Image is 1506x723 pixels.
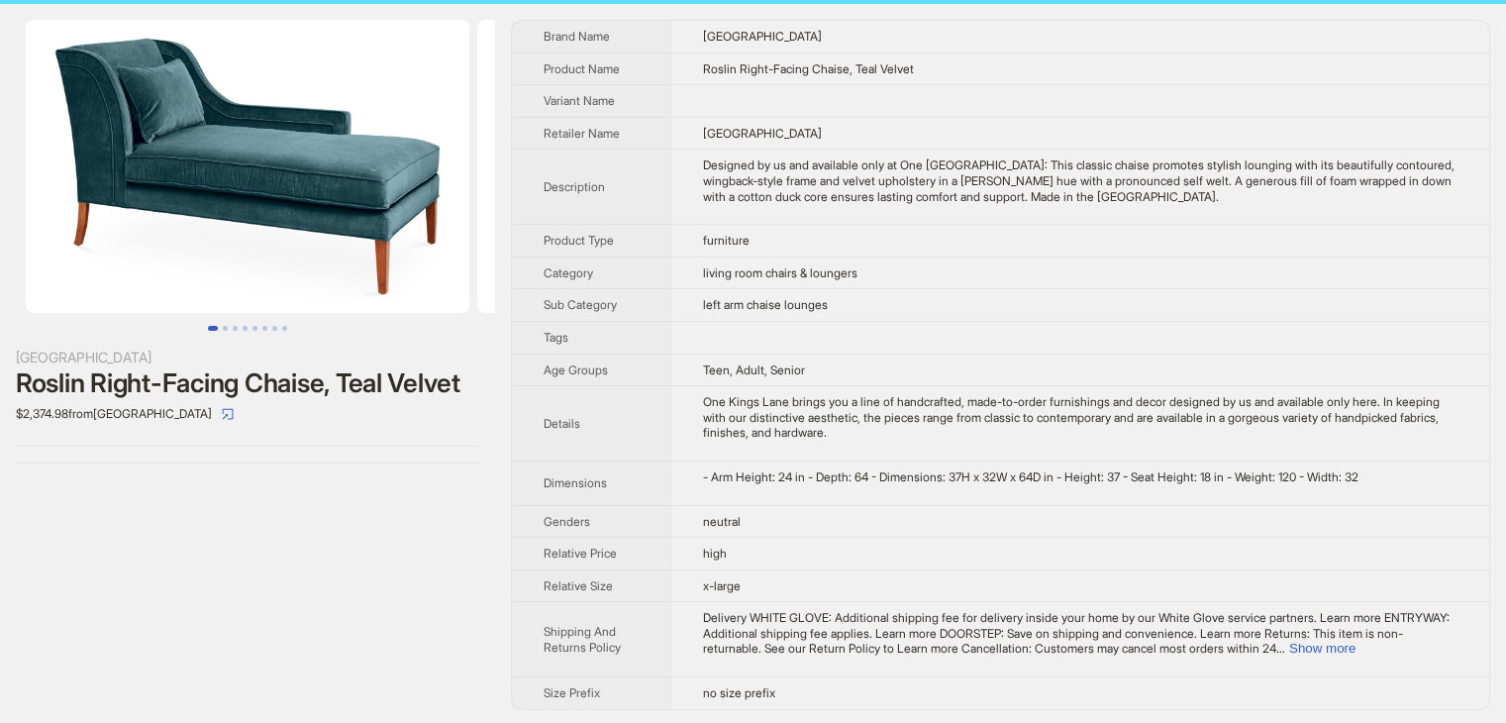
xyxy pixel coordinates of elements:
span: Delivery WHITE GLOVE: Additional shipping fee for delivery inside your home by our White Glove se... [703,610,1450,656]
img: Roslin Right-Facing Chaise, Teal Velvet image 1 [26,20,469,313]
div: - Arm Height: 24 in - Depth: 64 - Dimensions: 37H x 32W x 64D in - Height: 37 - Seat Height: 18 i... [703,469,1457,485]
span: Relative Price [544,546,617,561]
span: Variant Name [544,93,615,108]
span: Category [544,265,593,280]
button: Go to slide 6 [262,326,267,331]
span: Shipping And Returns Policy [544,624,621,655]
span: high [703,546,727,561]
span: Brand Name [544,29,610,44]
span: left arm chaise lounges [703,297,828,312]
div: [GEOGRAPHIC_DATA] [16,347,479,368]
button: Expand [1289,641,1355,656]
span: Age Groups [544,362,608,377]
button: Go to slide 5 [252,326,257,331]
span: select [222,408,234,420]
div: Delivery WHITE GLOVE: Additional shipping fee for delivery inside your home by our White Glove se... [703,610,1457,657]
button: Go to slide 4 [243,326,248,331]
span: Roslin Right-Facing Chaise, Teal Velvet [703,61,914,76]
span: Genders [544,514,590,529]
img: Roslin Right-Facing Chaise, Teal Velvet image 2 [477,20,921,313]
div: Roslin Right-Facing Chaise, Teal Velvet [16,368,479,398]
span: neutral [703,514,741,529]
span: Description [544,179,605,194]
button: Go to slide 1 [208,326,218,331]
button: Go to slide 8 [282,326,287,331]
span: Teen, Adult, Senior [703,362,805,377]
span: Size Prefix [544,685,600,700]
div: One Kings Lane brings you a line of handcrafted, made-to-order furnishings and decor designed by ... [703,394,1457,441]
span: ... [1276,641,1285,656]
span: Sub Category [544,297,617,312]
button: Go to slide 7 [272,326,277,331]
span: no size prefix [703,685,775,700]
span: furniture [703,233,750,248]
span: Tags [544,330,568,345]
span: [GEOGRAPHIC_DATA] [703,29,822,44]
button: Go to slide 2 [223,326,228,331]
span: Product Name [544,61,620,76]
span: [GEOGRAPHIC_DATA] [703,126,822,141]
div: Designed by us and available only at One Kings Lane: This classic chaise promotes stylish loungin... [703,157,1457,204]
span: x-large [703,578,741,593]
span: Relative Size [544,578,613,593]
span: living room chairs & loungers [703,265,857,280]
span: Retailer Name [544,126,620,141]
div: $2,374.98 from [GEOGRAPHIC_DATA] [16,398,479,430]
span: Details [544,416,580,431]
span: Product Type [544,233,614,248]
span: Dimensions [544,475,607,490]
button: Go to slide 3 [233,326,238,331]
